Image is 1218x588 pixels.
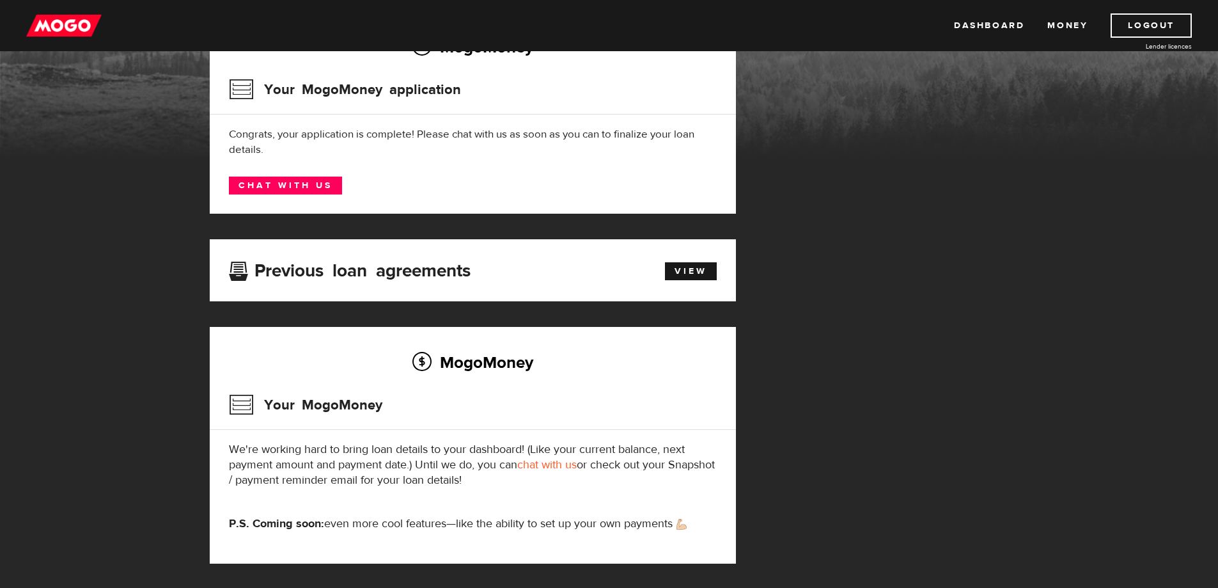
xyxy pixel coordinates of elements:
h3: Previous loan agreements [229,260,471,277]
h3: Your MogoMoney [229,388,382,422]
a: Logout [1111,13,1192,38]
a: Dashboard [954,13,1024,38]
img: strong arm emoji [676,519,687,530]
a: Lender licences [1096,42,1192,51]
a: Money [1047,13,1088,38]
div: Congrats, your application is complete! Please chat with us as soon as you can to finalize your l... [229,127,717,157]
a: chat with us [517,457,577,472]
h3: Your MogoMoney application [229,73,461,106]
a: View [665,262,717,280]
strong: P.S. Coming soon: [229,516,324,531]
h2: MogoMoney [229,349,717,376]
p: We're working hard to bring loan details to your dashboard! (Like your current balance, next paym... [229,442,717,488]
a: Chat with us [229,177,342,195]
p: even more cool features—like the ability to set up your own payments [229,516,717,532]
img: mogo_logo-11ee424be714fa7cbb0f0f49df9e16ec.png [26,13,102,38]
